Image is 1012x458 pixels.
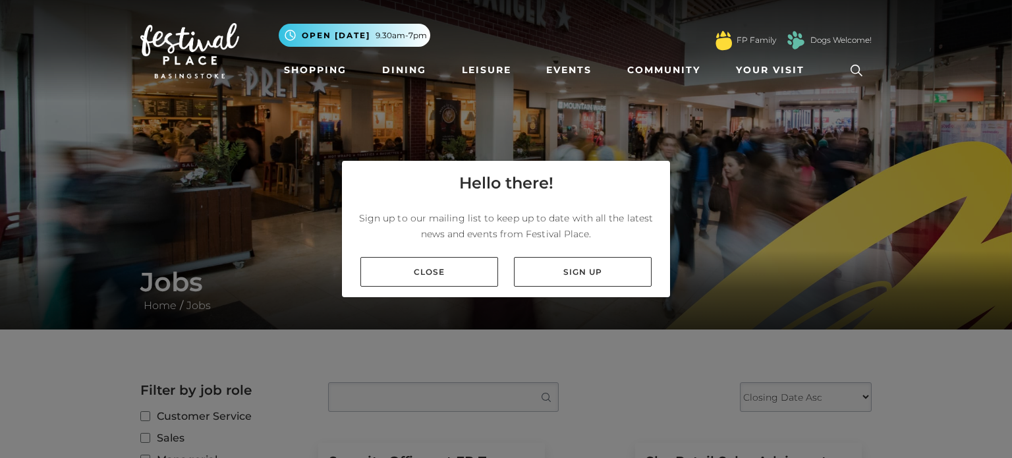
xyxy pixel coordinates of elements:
[279,58,352,82] a: Shopping
[302,30,370,42] span: Open [DATE]
[737,34,776,46] a: FP Family
[622,58,706,82] a: Community
[459,171,553,195] h4: Hello there!
[736,63,804,77] span: Your Visit
[376,30,427,42] span: 9.30am-7pm
[140,23,239,78] img: Festival Place Logo
[810,34,872,46] a: Dogs Welcome!
[279,24,430,47] button: Open [DATE] 9.30am-7pm
[457,58,517,82] a: Leisure
[360,257,498,287] a: Close
[541,58,597,82] a: Events
[731,58,816,82] a: Your Visit
[514,257,652,287] a: Sign up
[377,58,432,82] a: Dining
[352,210,660,242] p: Sign up to our mailing list to keep up to date with all the latest news and events from Festival ...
